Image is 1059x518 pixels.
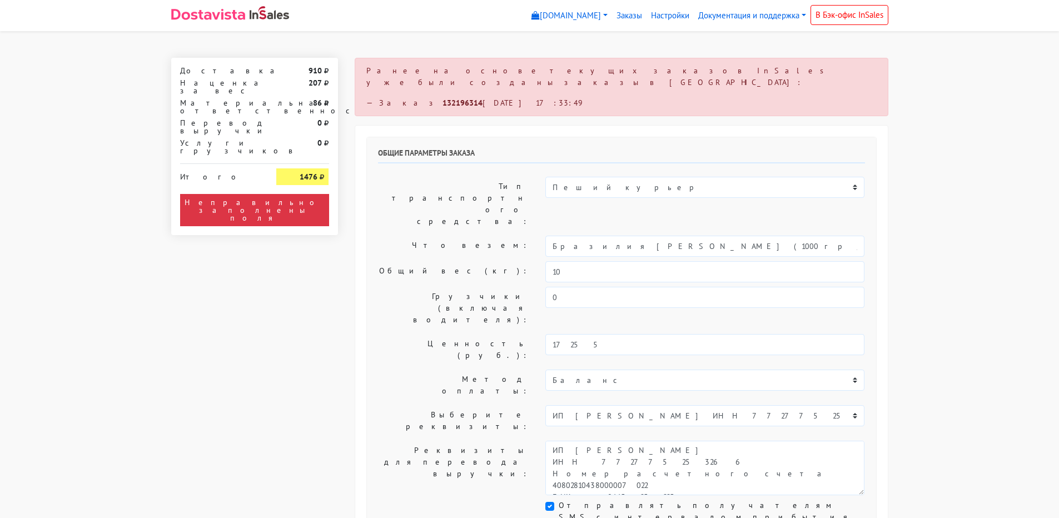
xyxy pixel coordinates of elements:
label: Тип транспортного средства: [370,177,538,231]
p: Ранее на основе текущих заказов InSales уже были созданы заказы в [GEOGRAPHIC_DATA]: [366,65,877,88]
strong: 0 [317,138,322,148]
label: Метод оплаты: [370,370,538,401]
h6: Общие параметры заказа [378,148,865,163]
img: Dostavista - срочная курьерская служба доставки [171,9,245,20]
strong: 910 [309,66,322,76]
a: Заказы [612,5,647,27]
strong: 1476 [300,172,317,182]
div: — Заказ [DATE] 17:33:49 [366,97,877,109]
img: InSales [250,6,290,19]
label: Общий вес (кг): [370,261,538,282]
div: Перевод выручки [172,119,269,135]
strong: 207 [309,78,322,88]
label: Грузчики (включая водителя): [370,287,538,330]
div: Услуги грузчиков [172,139,269,155]
a: [DOMAIN_NAME] [527,5,612,27]
div: Материальная ответственность [172,99,269,114]
div: Наценка за вес [172,79,269,94]
label: Реквизиты для перевода выручки: [370,441,538,495]
a: Документация и поддержка [694,5,811,27]
div: Доставка [172,67,269,74]
textarea: ИП [PERSON_NAME] ИНН 772775253266 Номер расчетного счета 40802810438000007022 БИК 044525225 [545,441,864,495]
a: В Бэк-офис InSales [811,5,888,25]
strong: 0 [317,118,322,128]
strong: 86 [313,98,322,108]
div: Итого [180,168,260,181]
label: Ценность (руб.): [370,334,538,365]
div: Неправильно заполнены поля [180,194,329,226]
a: Настройки [647,5,694,27]
strong: 132196314 [443,98,483,108]
label: Выберите реквизиты: [370,405,538,436]
label: Что везем: [370,236,538,257]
